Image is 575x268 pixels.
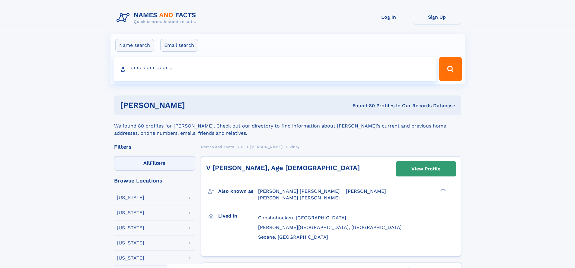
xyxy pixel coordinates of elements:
[250,145,283,149] span: [PERSON_NAME]
[258,195,340,201] span: [PERSON_NAME] [PERSON_NAME]
[241,143,244,150] a: S
[114,10,201,26] img: Logo Names and Facts
[117,195,144,200] div: [US_STATE]
[120,102,269,109] h1: [PERSON_NAME]
[289,145,300,149] span: Vinny
[143,160,150,166] span: All
[113,57,437,81] input: search input
[258,224,402,230] span: [PERSON_NAME][GEOGRAPHIC_DATA], [GEOGRAPHIC_DATA]
[258,234,328,240] span: Secane, [GEOGRAPHIC_DATA]
[439,57,462,81] button: Search Button
[206,164,360,172] a: V [PERSON_NAME], Age [DEMOGRAPHIC_DATA]
[160,39,198,52] label: Email search
[250,143,283,150] a: [PERSON_NAME]
[218,186,258,196] h3: Also known as
[114,156,195,171] label: Filters
[114,144,195,150] div: Filters
[258,215,346,221] span: Conshohocken, [GEOGRAPHIC_DATA]
[117,225,144,230] div: [US_STATE]
[117,241,144,245] div: [US_STATE]
[201,143,234,150] a: Names and Facts
[413,10,461,24] a: Sign Up
[396,162,456,176] a: View Profile
[117,256,144,260] div: [US_STATE]
[114,178,195,183] div: Browse Locations
[117,210,144,215] div: [US_STATE]
[346,188,386,194] span: [PERSON_NAME]
[258,188,340,194] span: [PERSON_NAME] [PERSON_NAME]
[115,39,154,52] label: Name search
[269,102,455,109] div: Found 80 Profiles In Our Records Database
[241,145,244,149] span: S
[114,115,461,137] div: We found 80 profiles for [PERSON_NAME]. Check out our directory to find information about [PERSON...
[411,162,440,176] div: View Profile
[365,10,413,24] a: Log In
[218,211,258,221] h3: Lived in
[439,188,446,192] div: ❯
